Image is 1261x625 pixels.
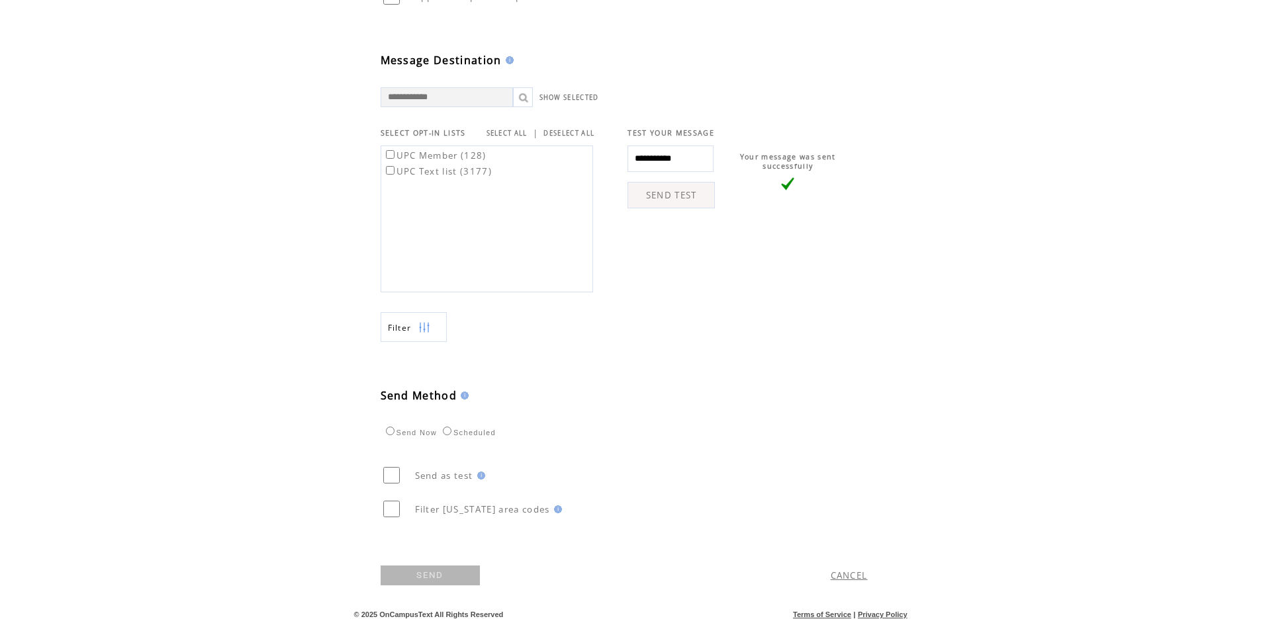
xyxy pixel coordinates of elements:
[386,427,395,435] input: Send Now
[415,503,550,515] span: Filter [US_STATE] area codes
[781,177,794,190] img: vLarge.png
[383,149,487,161] label: UPC Member (128)
[381,565,480,585] a: SEND
[858,610,908,618] a: Privacy Policy
[440,429,496,437] label: Scheduled
[386,150,395,159] input: UPC Member (128)
[628,128,714,138] span: TEST YOUR MESSAGE
[383,165,492,177] label: UPC Text list (3177)
[533,127,538,139] span: |
[443,427,451,435] input: Scheduled
[740,152,836,171] span: Your message was sent successfully
[831,569,868,581] a: CANCEL
[381,312,447,342] a: Filter
[628,182,715,208] a: SEND TEST
[853,610,855,618] span: |
[381,388,457,403] span: Send Method
[550,505,562,513] img: help.gif
[381,53,502,67] span: Message Destination
[473,472,485,479] img: help.gif
[388,322,412,333] span: Show filters
[383,429,437,437] label: Send Now
[487,129,528,138] a: SELECT ALL
[418,313,430,343] img: filters.png
[386,166,395,175] input: UPC Text list (3177)
[415,470,473,481] span: Send as test
[381,128,466,138] span: SELECT OPT-IN LISTS
[502,56,514,64] img: help.gif
[539,93,599,102] a: SHOW SELECTED
[543,129,594,138] a: DESELECT ALL
[457,392,469,399] img: help.gif
[354,610,504,618] span: © 2025 OnCampusText All Rights Reserved
[793,610,851,618] a: Terms of Service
